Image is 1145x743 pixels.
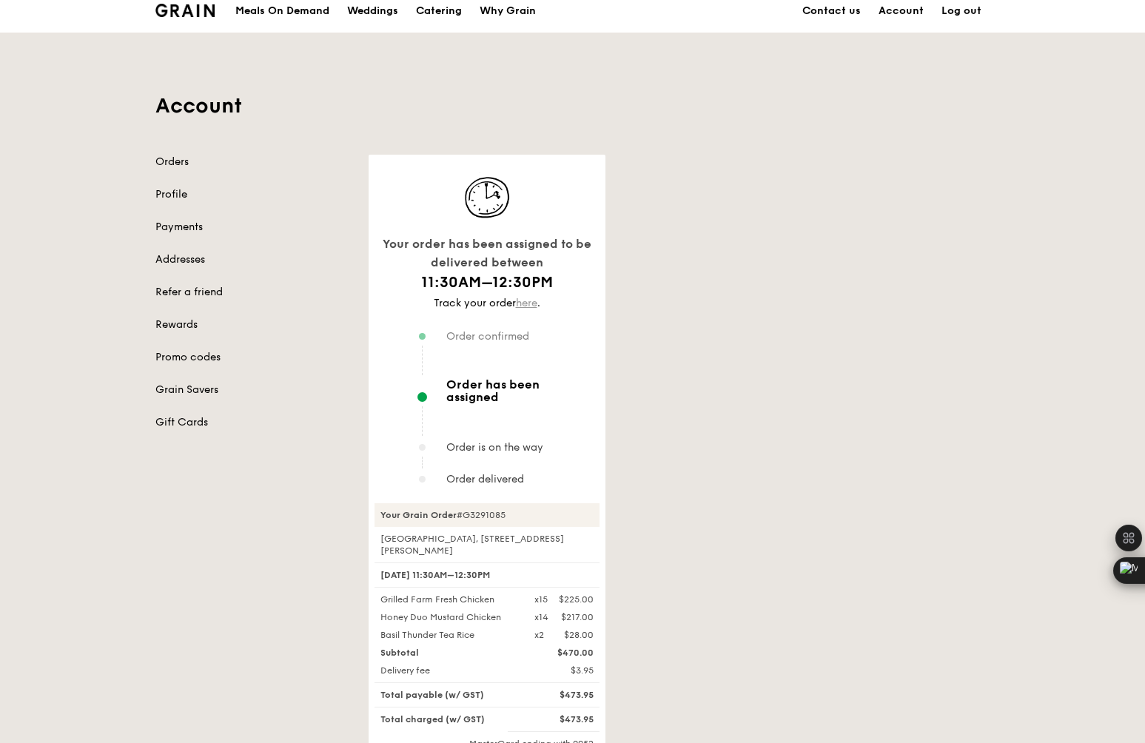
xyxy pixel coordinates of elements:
img: icon-track-normal@2x.d40d1303.png [450,172,524,223]
a: here [516,297,537,309]
div: Honey Duo Mustard Chicken [372,611,526,623]
a: Orders [155,155,351,169]
div: Basil Thunder Tea Rice [372,629,526,641]
span: Total payable (w/ GST) [380,690,484,700]
div: Your order has been assigned to be delivered between [375,235,600,272]
a: Grain Savers [155,383,351,397]
h1: 11:30AM–12:30PM [375,272,600,293]
div: Grilled Farm Fresh Chicken [372,594,526,605]
div: x15 [534,594,548,605]
span: Order has been assigned [446,378,594,403]
div: Track your order . [375,296,600,311]
a: Profile [155,187,351,202]
div: x2 [534,629,544,641]
div: Total charged (w/ GST) [372,713,526,725]
span: Order delivered [446,473,524,485]
a: Payments [155,220,351,235]
a: Addresses [155,252,351,267]
div: $473.95 [526,689,602,701]
div: #G3291085 [375,503,600,527]
div: [DATE] 11:30AM–12:30PM [375,562,600,588]
a: Gift Cards [155,415,351,430]
a: Refer a friend [155,285,351,300]
h1: Account [155,93,990,119]
a: Rewards [155,317,351,332]
img: Grain [155,4,215,17]
div: $470.00 [526,647,602,659]
span: Order confirmed [446,330,529,343]
span: Order is on the way [446,441,543,454]
div: [GEOGRAPHIC_DATA], [STREET_ADDRESS][PERSON_NAME] [375,533,600,557]
div: $217.00 [561,611,594,623]
div: $28.00 [564,629,594,641]
div: $225.00 [559,594,594,605]
div: $473.95 [526,713,602,725]
strong: Your Grain Order [380,510,457,520]
div: $3.95 [526,665,602,676]
a: Promo codes [155,350,351,365]
div: Delivery fee [372,665,526,676]
div: Subtotal [372,647,526,659]
div: x14 [534,611,548,623]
